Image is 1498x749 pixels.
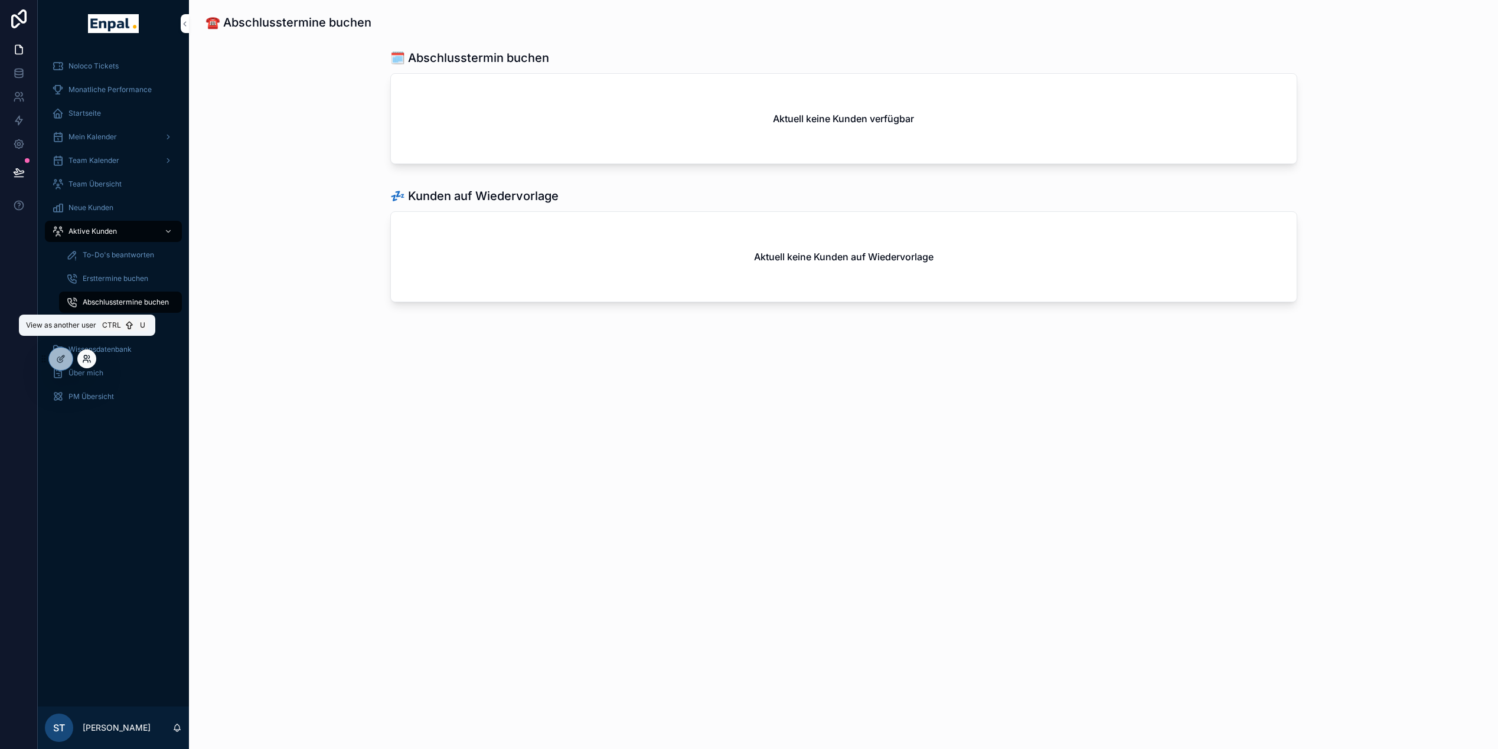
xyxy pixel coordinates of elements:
img: App logo [88,14,138,33]
h2: Aktuell keine Kunden verfügbar [773,112,914,126]
span: Ersttermine buchen [83,274,148,283]
p: [PERSON_NAME] [83,722,151,734]
span: Team Übersicht [68,179,122,189]
span: Noloco Tickets [68,61,119,71]
a: To-Do's beantworten [59,244,182,266]
a: Team Kalender [45,150,182,171]
h2: Aktuell keine Kunden auf Wiedervorlage [754,250,934,264]
a: Abschlusstermine buchen [59,292,182,313]
span: U [138,320,147,330]
a: Startseite [45,103,182,124]
span: Ctrl [101,319,122,331]
span: PM Übersicht [68,392,114,401]
a: Wissensdatenbank [45,339,182,360]
a: Aktive Kunden [45,221,182,242]
h1: 🗓️ Abschlusstermin buchen [390,50,549,66]
span: Startseite [68,109,101,118]
span: Aktive Kunden [68,227,117,236]
a: Neue Kunden [45,197,182,218]
h1: ☎️ Abschlusstermine buchen [205,14,371,31]
span: Monatliche Performance [68,85,152,94]
a: PM Übersicht [45,386,182,407]
a: Team Übersicht [45,174,182,195]
span: Team Kalender [68,156,119,165]
span: Über mich [68,368,103,378]
span: View as another user [26,320,96,330]
span: Wissensdatenbank [68,345,132,354]
a: Mein Kalender [45,126,182,148]
span: Abschlusstermine buchen [83,297,169,307]
a: Ersttermine buchen [59,268,182,289]
div: scrollable content [38,47,189,423]
span: Neue Kunden [68,203,113,212]
span: To-Do's beantworten [83,250,154,260]
a: Noloco Tickets [45,55,182,77]
span: Mein Kalender [68,132,117,142]
a: Monatliche Performance [45,79,182,100]
h1: 💤 Kunden auf Wiedervorlage [390,188,559,204]
span: ST [53,721,65,735]
a: Über mich [45,362,182,384]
